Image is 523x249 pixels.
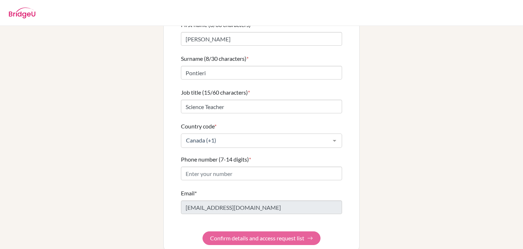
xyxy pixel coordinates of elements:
[181,54,249,63] label: Surname (8/30 characters)
[181,66,342,80] input: Enter your surname
[181,32,342,46] input: Enter your first name
[184,137,327,144] span: Canada (+1)
[181,155,251,164] label: Phone number (7-14 digits)
[181,100,342,113] input: Enter your job title
[9,8,36,18] img: BridgeU logo
[181,189,197,198] label: Email*
[181,122,217,131] label: Country code
[181,167,342,180] input: Enter your number
[181,88,250,97] label: Job title (15/60 characters)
